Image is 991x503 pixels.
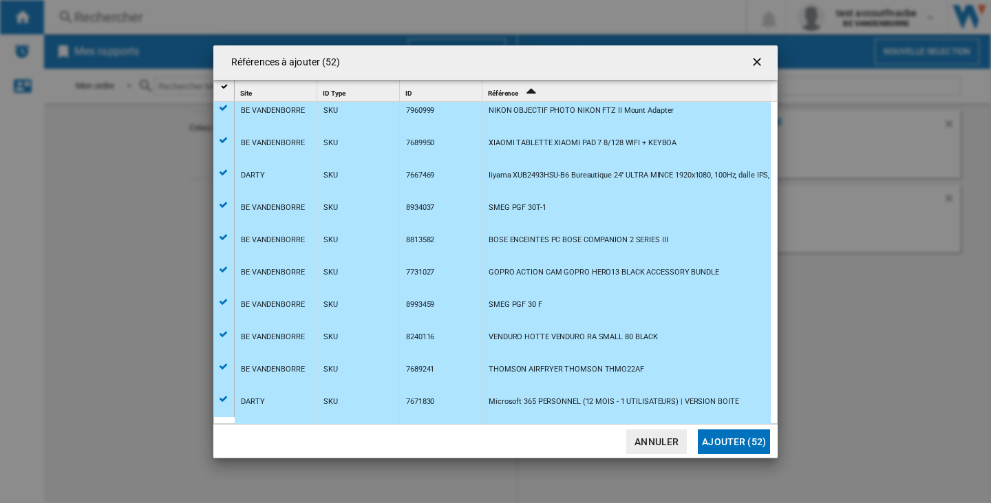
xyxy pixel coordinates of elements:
[241,192,305,224] div: BE VANDENBORRE
[626,429,687,454] button: Annuler
[489,321,658,353] div: VENDURO HOTTE VENDURO RA SMALL 80 BLACK
[241,289,305,321] div: BE VANDENBORRE
[698,429,770,454] button: Ajouter (52)
[323,418,338,450] div: SKU
[406,224,434,256] div: 8813582
[406,289,434,321] div: 8993459
[489,224,668,256] div: BOSE ENCEINTES PC BOSE COMPANION 2 SERIES III
[320,81,399,102] div: Sort None
[320,81,399,102] div: ID Type Sort None
[323,127,338,159] div: SKU
[489,386,738,418] div: Microsoft 365 PERSONNEL (12 MOIS - 1 UTILISATEURS) | VERSION BOITE
[520,89,542,97] span: Sort Ascending
[237,81,317,102] div: Sort None
[406,257,434,288] div: 7731027
[406,418,434,450] div: 7676646
[406,192,434,224] div: 8934037
[323,95,338,127] div: SKU
[241,418,305,450] div: BE VANDENBORRE
[323,160,338,191] div: SKU
[403,81,482,102] div: Sort None
[406,95,434,127] div: 7960999
[323,89,345,97] span: ID Type
[241,354,305,385] div: BE VANDENBORRE
[241,321,305,353] div: BE VANDENBORRE
[241,386,265,418] div: DARTY
[323,321,338,353] div: SKU
[485,81,771,102] div: Référence Sort Ascending
[323,289,338,321] div: SKU
[406,321,434,353] div: 8240116
[406,127,434,159] div: 7689950
[406,160,434,191] div: 7667469
[489,289,542,321] div: SMEG PGF 30 F
[224,56,341,69] h4: Références à ajouter (52)
[745,49,772,76] button: getI18NText('BUTTONS.CLOSE_DIALOG')
[489,95,674,127] div: NIKON OBJECTIF PHOTO NIKON FTZ II Mount Adapter
[323,224,338,256] div: SKU
[323,192,338,224] div: SKU
[237,81,317,102] div: Site Sort None
[406,386,434,418] div: 7671830
[406,354,434,385] div: 7689241
[241,224,305,256] div: BE VANDENBORRE
[323,386,338,418] div: SKU
[488,89,518,97] span: Référence
[241,127,305,159] div: BE VANDENBORRE
[489,257,719,288] div: GOPRO ACTION CAM GOPRO HERO13 BLACK ACCESSORY BUNDLE
[750,55,767,72] ng-md-icon: getI18NText('BUTTONS.CLOSE_DIALOG')
[240,89,252,97] span: Site
[403,81,482,102] div: ID Sort None
[489,418,689,450] div: HONOR SMARTPHONE HONOR 400 PRO 12/512GB BLACK
[241,95,305,127] div: BE VANDENBORRE
[489,354,644,385] div: THOMSON AIRFRYER THOMSON THMO22AF
[405,89,412,97] span: ID
[323,257,338,288] div: SKU
[241,257,305,288] div: BE VANDENBORRE
[489,192,546,224] div: SMEG PGF 30T-1
[323,354,338,385] div: SKU
[489,127,676,159] div: XIAOMI TABLETTE XIAOMI PAD 7 8/128 WIFI + KEYBOA
[485,81,771,102] div: Sort Ascending
[241,160,265,191] div: DARTY
[213,45,778,458] md-dialog: Références à ...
